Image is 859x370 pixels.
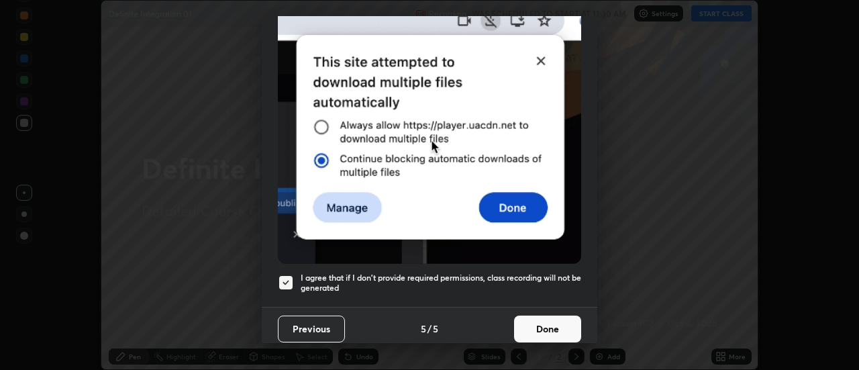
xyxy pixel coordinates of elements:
button: Previous [278,316,345,342]
h4: 5 [421,322,426,336]
h5: I agree that if I don't provide required permissions, class recording will not be generated [301,273,581,293]
h4: / [427,322,432,336]
h4: 5 [433,322,438,336]
button: Done [514,316,581,342]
